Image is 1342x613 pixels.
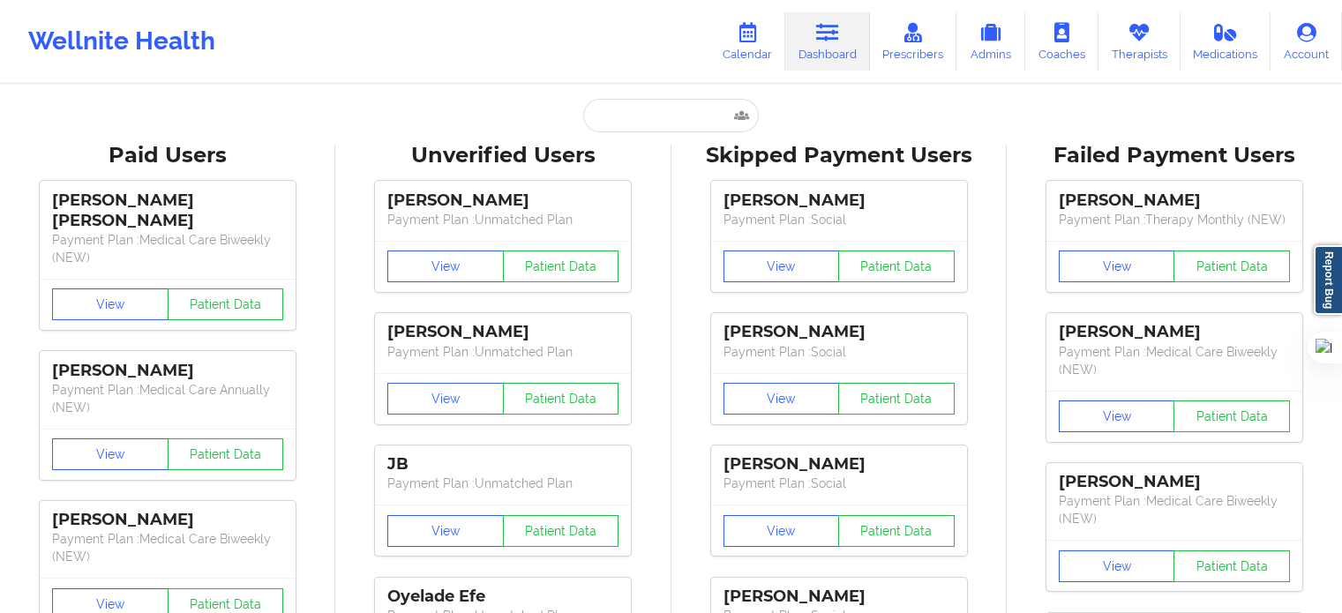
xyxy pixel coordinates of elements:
button: Patient Data [168,288,284,320]
a: Therapists [1098,12,1181,71]
p: Payment Plan : Medical Care Biweekly (NEW) [1059,343,1290,378]
div: [PERSON_NAME] [723,454,955,475]
p: Payment Plan : Medical Care Biweekly (NEW) [52,231,283,266]
div: [PERSON_NAME] [1059,472,1290,492]
p: Payment Plan : Social [723,475,955,492]
button: View [387,250,504,282]
div: [PERSON_NAME] [723,587,955,607]
button: Patient Data [503,515,619,547]
button: Patient Data [503,250,619,282]
p: Payment Plan : Social [723,211,955,228]
p: Payment Plan : Medical Care Biweekly (NEW) [52,530,283,565]
p: Payment Plan : Medical Care Biweekly (NEW) [1059,492,1290,527]
p: Payment Plan : Therapy Monthly (NEW) [1059,211,1290,228]
button: View [52,438,169,470]
a: Coaches [1025,12,1098,71]
div: Oyelade Efe [387,587,619,607]
button: View [723,383,840,415]
div: Paid Users [12,142,323,169]
button: View [1059,550,1175,582]
p: Payment Plan : Unmatched Plan [387,475,619,492]
p: Payment Plan : Unmatched Plan [387,211,619,228]
button: View [723,515,840,547]
p: Payment Plan : Social [723,343,955,361]
a: Medications [1181,12,1271,71]
div: Failed Payment Users [1019,142,1330,169]
p: Payment Plan : Unmatched Plan [387,343,619,361]
div: [PERSON_NAME] [387,322,619,342]
a: Calendar [709,12,785,71]
button: Patient Data [838,383,955,415]
button: Patient Data [838,515,955,547]
a: Report Bug [1314,245,1342,315]
button: Patient Data [1173,250,1290,282]
button: Patient Data [503,383,619,415]
a: Account [1271,12,1342,71]
button: Patient Data [1173,550,1290,582]
a: Dashboard [785,12,870,71]
div: Unverified Users [348,142,658,169]
button: View [387,383,504,415]
button: Patient Data [838,250,955,282]
button: View [723,250,840,282]
button: View [52,288,169,320]
a: Prescribers [870,12,957,71]
button: Patient Data [168,438,284,470]
div: JB [387,454,619,475]
div: [PERSON_NAME] [52,361,283,381]
button: View [1059,400,1175,432]
a: Admins [956,12,1025,71]
div: Skipped Payment Users [684,142,994,169]
div: [PERSON_NAME] [387,191,619,211]
p: Payment Plan : Medical Care Annually (NEW) [52,381,283,416]
div: [PERSON_NAME] [1059,322,1290,342]
button: View [387,515,504,547]
div: [PERSON_NAME] [723,191,955,211]
button: View [1059,250,1175,282]
button: Patient Data [1173,400,1290,432]
div: [PERSON_NAME] [1059,191,1290,211]
div: [PERSON_NAME] [PERSON_NAME] [52,191,283,231]
div: [PERSON_NAME] [52,510,283,530]
div: [PERSON_NAME] [723,322,955,342]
